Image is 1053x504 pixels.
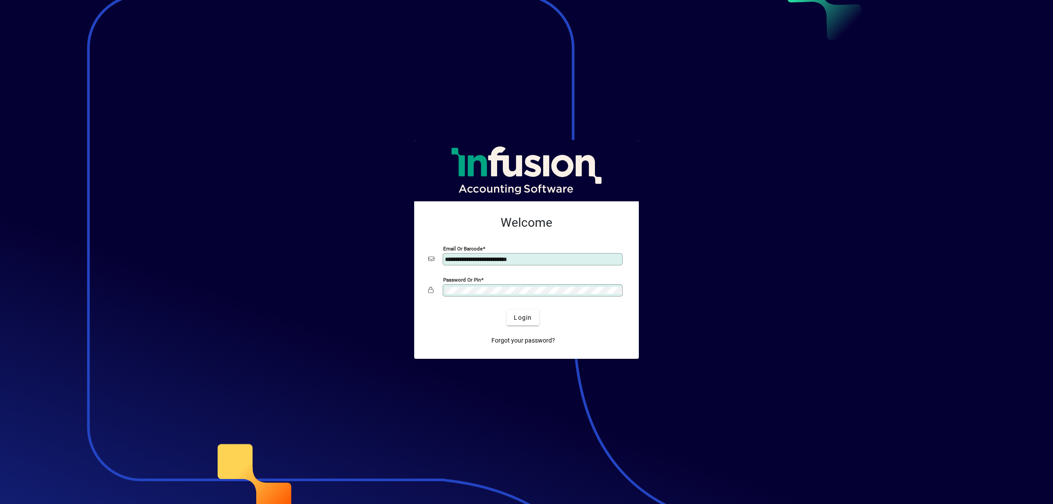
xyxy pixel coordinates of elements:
[443,277,481,283] mat-label: Password or Pin
[443,246,483,252] mat-label: Email or Barcode
[491,336,555,345] span: Forgot your password?
[428,215,625,230] h2: Welcome
[507,310,539,325] button: Login
[514,313,532,322] span: Login
[488,332,559,348] a: Forgot your password?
